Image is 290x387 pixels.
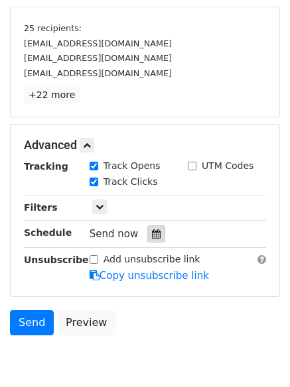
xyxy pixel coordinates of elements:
[90,270,209,282] a: Copy unsubscribe link
[224,323,290,387] iframe: Chat Widget
[202,159,254,173] label: UTM Codes
[24,254,89,265] strong: Unsubscribe
[57,310,115,335] a: Preview
[90,228,139,240] span: Send now
[24,68,172,78] small: [EMAIL_ADDRESS][DOMAIN_NAME]
[104,159,161,173] label: Track Opens
[24,202,58,213] strong: Filters
[24,38,172,48] small: [EMAIL_ADDRESS][DOMAIN_NAME]
[24,23,82,33] small: 25 recipients:
[24,53,172,63] small: [EMAIL_ADDRESS][DOMAIN_NAME]
[24,138,266,152] h5: Advanced
[24,227,72,238] strong: Schedule
[10,310,54,335] a: Send
[24,87,80,103] a: +22 more
[104,175,158,189] label: Track Clicks
[104,252,200,266] label: Add unsubscribe link
[24,161,68,172] strong: Tracking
